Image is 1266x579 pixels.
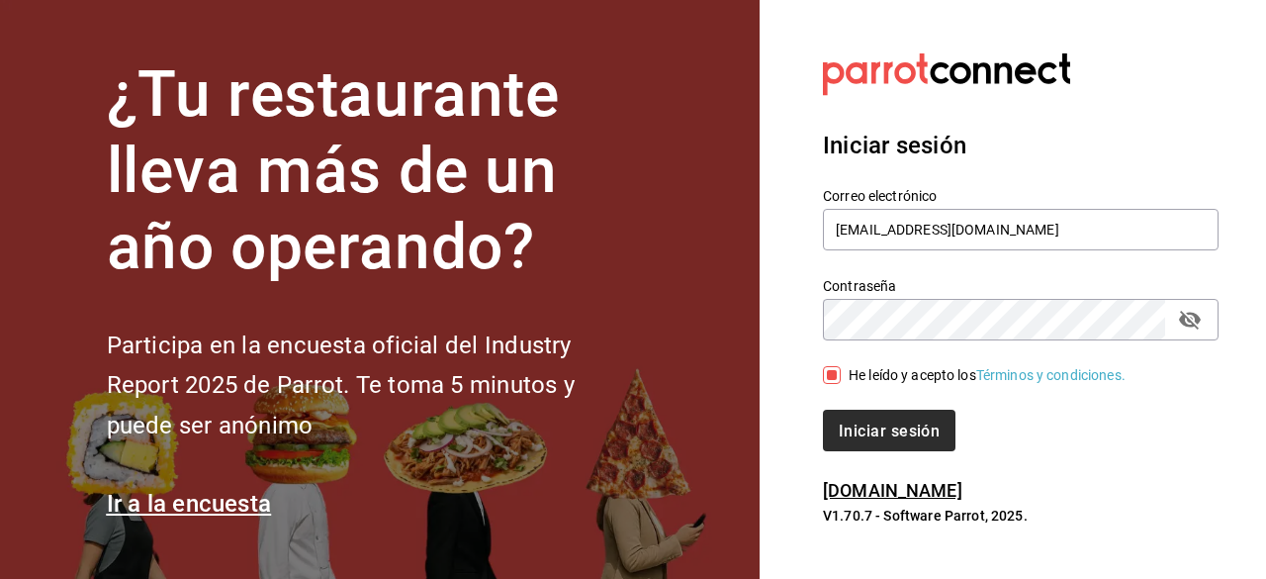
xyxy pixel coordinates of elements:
font: Contraseña [823,278,896,294]
font: Correo electrónico [823,188,937,204]
button: Iniciar sesión [823,410,955,451]
a: Términos y condiciones. [976,367,1126,383]
font: Iniciar sesión [823,132,966,159]
a: [DOMAIN_NAME] [823,480,962,501]
input: Ingresa tu correo electrónico [823,209,1219,250]
button: campo de contraseña [1173,303,1207,337]
font: V1.70.7 - Software Parrot, 2025. [823,508,1028,524]
font: He leído y acepto los [849,367,976,383]
font: Participa en la encuesta oficial del Industry Report 2025 de Parrot. Te toma 5 minutos y puede se... [107,332,575,440]
font: ¿Tu restaurante lleva más de un año operando? [107,57,560,284]
a: Ir a la encuesta [107,490,272,518]
font: Iniciar sesión [839,421,940,439]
